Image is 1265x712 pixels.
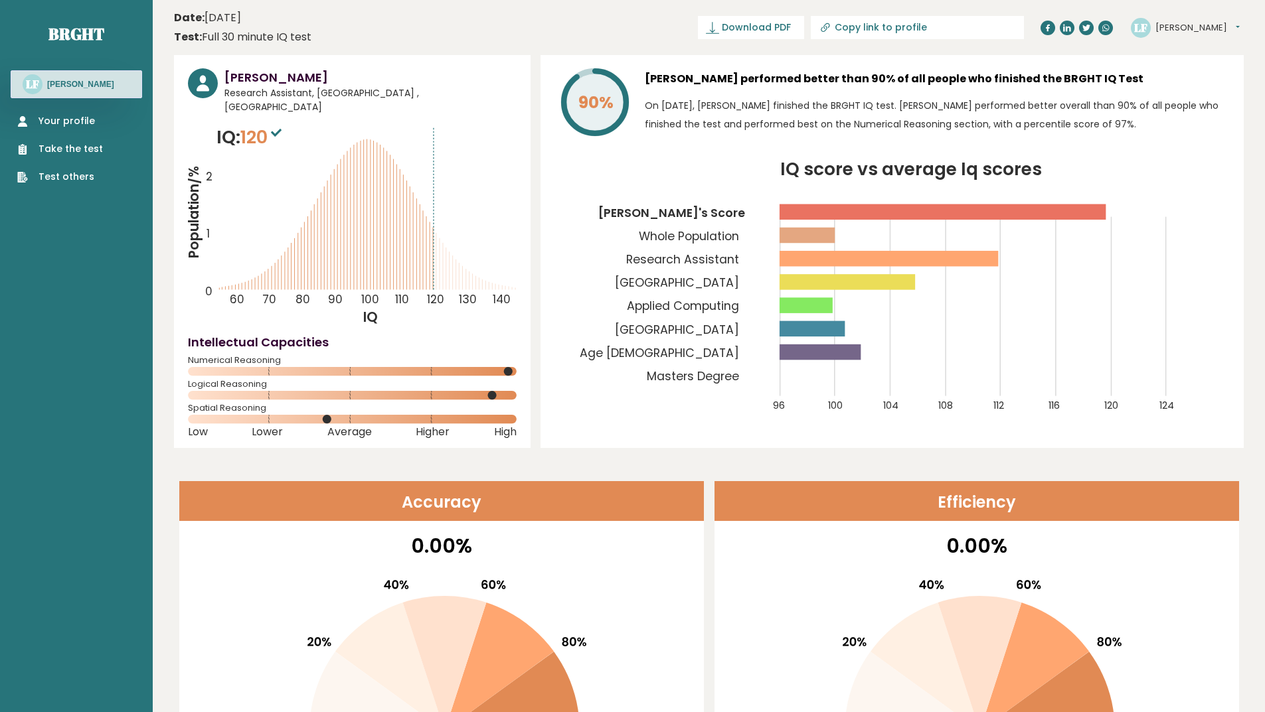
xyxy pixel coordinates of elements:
span: Average [327,429,372,435]
tspan: 116 [1049,399,1060,412]
h3: [PERSON_NAME] [224,68,517,86]
span: Spatial Reasoning [188,405,517,411]
tspan: 2 [206,169,212,185]
tspan: Applied Computing [627,299,739,315]
a: Download PDF [698,16,804,39]
header: Efficiency [715,481,1239,521]
tspan: 1 [207,226,210,242]
tspan: 90% [578,91,614,114]
b: Test: [174,29,202,44]
header: Accuracy [179,481,704,521]
a: Your profile [17,114,103,128]
tspan: 140 [493,291,511,307]
tspan: Whole Population [639,228,739,244]
span: High [494,429,517,435]
tspan: [GEOGRAPHIC_DATA] [615,275,739,291]
text: LF [26,76,39,92]
tspan: 60 [230,291,244,307]
span: 120 [240,125,285,149]
button: [PERSON_NAME] [1155,21,1240,35]
span: Low [188,429,208,435]
tspan: IQ [364,308,379,326]
tspan: Research Assistant [626,251,739,267]
span: Logical Reasoning [188,382,517,387]
b: Date: [174,10,205,25]
tspan: Age [DEMOGRAPHIC_DATA] [580,345,739,361]
tspan: 108 [938,399,953,412]
tspan: Masters Degree [647,368,739,384]
tspan: Population/% [185,166,203,259]
tspan: 90 [328,291,343,307]
text: LF [1134,19,1147,35]
h3: [PERSON_NAME] [47,79,114,90]
h3: [PERSON_NAME] performed better than 90% of all people who finished the BRGHT IQ Test [645,68,1230,90]
h4: Intellectual Capacities [188,333,517,351]
span: Numerical Reasoning [188,358,517,363]
span: Higher [416,429,450,435]
p: 0.00% [188,531,695,561]
p: On [DATE], [PERSON_NAME] finished the BRGHT IQ test. [PERSON_NAME] performed better overall than ... [645,96,1230,133]
tspan: 104 [883,399,898,412]
time: [DATE] [174,10,241,26]
tspan: 120 [427,291,444,307]
span: Download PDF [722,21,791,35]
a: Take the test [17,142,103,156]
tspan: 120 [1104,399,1118,412]
p: IQ: [216,124,285,151]
tspan: IQ score vs average Iq scores [780,157,1042,181]
a: Brght [48,23,104,44]
tspan: [PERSON_NAME]'s Score [598,205,745,221]
div: Full 30 minute IQ test [174,29,311,45]
tspan: 100 [361,291,379,307]
p: 0.00% [723,531,1230,561]
tspan: 70 [262,291,276,307]
tspan: 96 [773,399,785,412]
tspan: [GEOGRAPHIC_DATA] [615,322,739,338]
tspan: 0 [205,283,212,299]
tspan: 124 [1159,399,1174,412]
tspan: 80 [295,291,310,307]
tspan: 130 [460,291,477,307]
tspan: 100 [828,399,843,412]
span: Lower [252,429,283,435]
a: Test others [17,170,103,184]
span: Research Assistant, [GEOGRAPHIC_DATA] , [GEOGRAPHIC_DATA] [224,86,517,114]
tspan: 112 [994,399,1005,412]
tspan: 110 [395,291,409,307]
